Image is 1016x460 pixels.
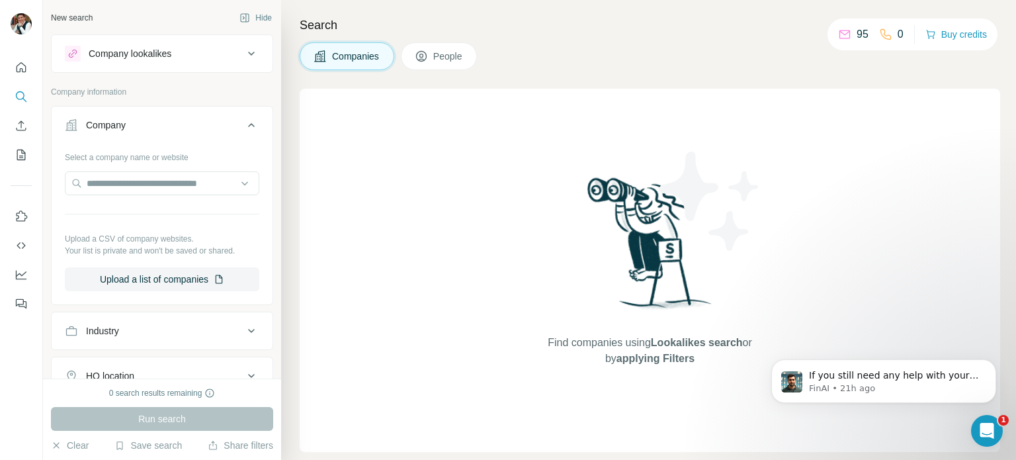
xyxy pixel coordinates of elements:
button: Save search [114,439,182,452]
button: Feedback [11,292,32,316]
button: Upload a list of companies [65,267,259,291]
button: Share filters [208,439,273,452]
span: People [433,50,464,63]
div: Company lookalikes [89,47,171,60]
span: applying Filters [616,353,695,364]
button: Dashboard [11,263,32,287]
div: HQ location [86,369,134,383]
iframe: Intercom live chat [971,415,1003,447]
div: Select a company name or website [65,146,259,163]
img: Avatar [11,13,32,34]
button: Buy credits [925,25,987,44]
button: Industry [52,315,273,347]
p: 0 [898,26,904,42]
button: Company lookalikes [52,38,273,69]
span: Companies [332,50,380,63]
button: My lists [11,143,32,167]
button: Clear [51,439,89,452]
span: 1 [998,415,1009,426]
div: New search [51,12,93,24]
div: Industry [86,324,119,338]
button: Use Surfe API [11,234,32,257]
button: HQ location [52,360,273,392]
h4: Search [300,16,1000,34]
span: Find companies using or by [544,335,755,367]
div: Company [86,118,126,132]
p: 95 [857,26,868,42]
button: Use Surfe on LinkedIn [11,205,32,228]
button: Enrich CSV [11,114,32,138]
p: Your list is private and won't be saved or shared. [65,245,259,257]
button: Hide [230,8,281,28]
span: Lookalikes search [651,337,743,348]
img: Surfe Illustration - Woman searching with binoculars [581,174,719,322]
div: 0 search results remaining [109,387,216,399]
iframe: Intercom notifications message [751,332,1016,424]
button: Quick start [11,56,32,79]
img: Surfe Illustration - Stars [650,142,769,261]
p: Upload a CSV of company websites. [65,233,259,245]
p: Company information [51,86,273,98]
button: Search [11,85,32,109]
button: Company [52,109,273,146]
